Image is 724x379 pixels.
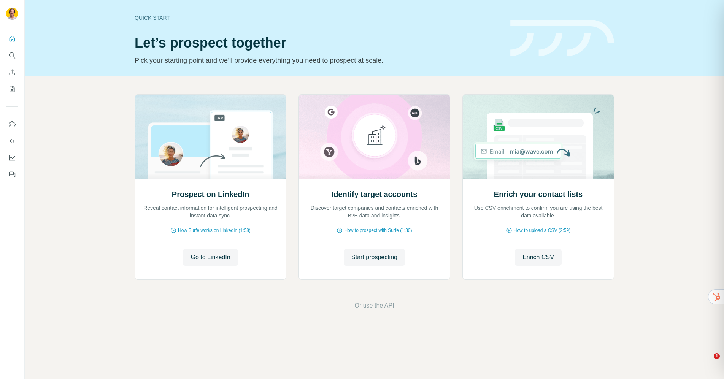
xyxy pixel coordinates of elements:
span: Enrich CSV [522,253,554,262]
button: Quick start [6,32,18,46]
span: How to upload a CSV (2:59) [514,227,570,234]
h1: Let’s prospect together [135,35,501,51]
div: Quick start [135,14,501,22]
p: Pick your starting point and we’ll provide everything you need to prospect at scale. [135,55,501,66]
p: Reveal contact information for intelligent prospecting and instant data sync. [143,204,278,219]
button: Enrich CSV [6,65,18,79]
button: My lists [6,82,18,96]
span: How Surfe works on LinkedIn (1:58) [178,227,251,234]
span: How to prospect with Surfe (1:30) [344,227,412,234]
h2: Prospect on LinkedIn [172,189,249,200]
h2: Enrich your contact lists [494,189,583,200]
img: Identify target accounts [298,95,450,179]
button: Use Surfe API [6,134,18,148]
p: Discover target companies and contacts enriched with B2B data and insights. [306,204,442,219]
iframe: Intercom live chat [698,353,716,371]
span: Go to LinkedIn [191,253,230,262]
span: 1 [714,353,720,359]
button: Enrich CSV [515,249,562,266]
button: Start prospecting [344,249,405,266]
img: banner [510,20,614,57]
button: Search [6,49,18,62]
button: Dashboard [6,151,18,165]
img: Avatar [6,8,18,20]
button: Go to LinkedIn [183,249,238,266]
p: Use CSV enrichment to confirm you are using the best data available. [470,204,606,219]
h2: Identify target accounts [332,189,418,200]
button: Or use the API [354,301,394,310]
span: Start prospecting [351,253,397,262]
img: Enrich your contact lists [462,95,614,179]
img: Prospect on LinkedIn [135,95,286,179]
button: Use Surfe on LinkedIn [6,117,18,131]
button: Feedback [6,168,18,181]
